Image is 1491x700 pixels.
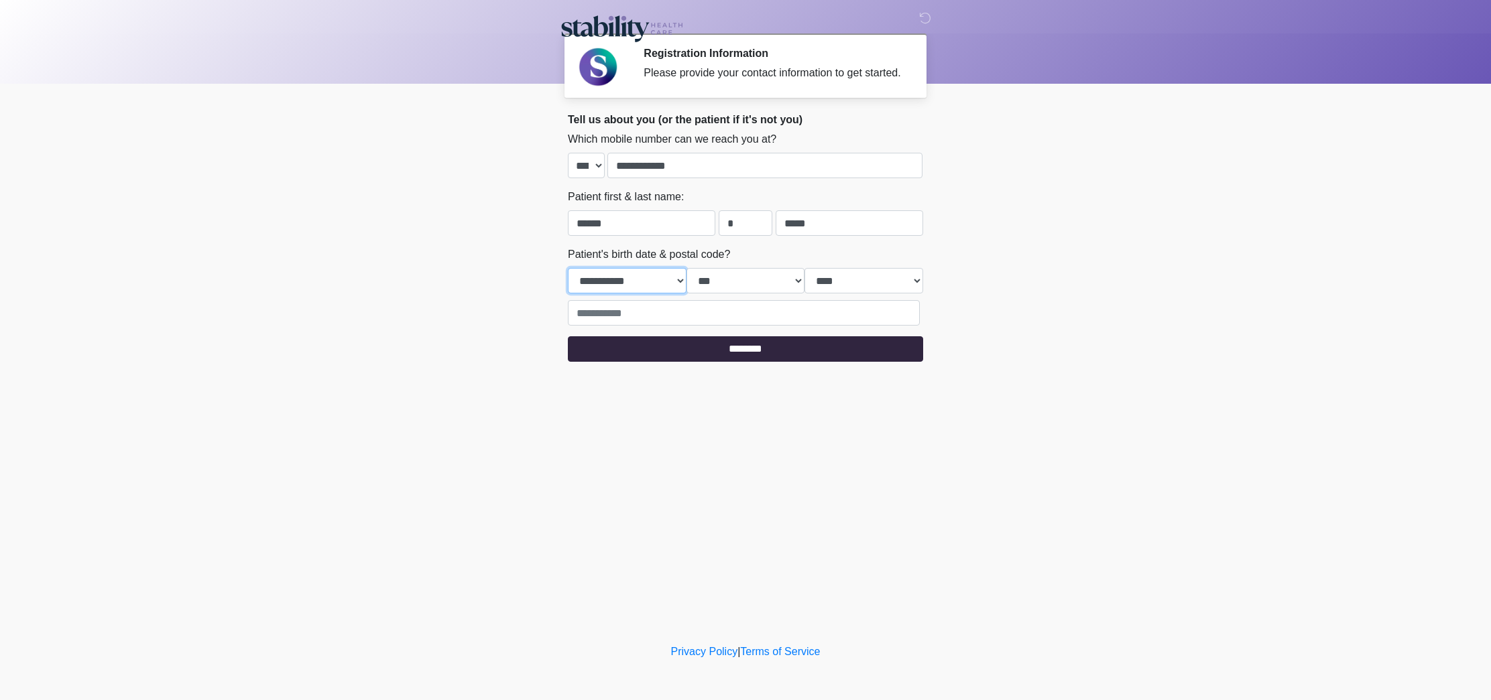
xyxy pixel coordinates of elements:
[578,47,618,87] img: Agent Avatar
[737,646,740,657] a: |
[568,247,730,263] label: Patient's birth date & postal code?
[644,65,903,81] div: Please provide your contact information to get started.
[568,113,923,126] h2: Tell us about you (or the patient if it's not you)
[568,131,776,147] label: Which mobile number can we reach you at?
[554,10,689,44] img: Stability Healthcare Logo
[671,646,738,657] a: Privacy Policy
[568,189,684,205] label: Patient first & last name:
[740,646,820,657] a: Terms of Service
